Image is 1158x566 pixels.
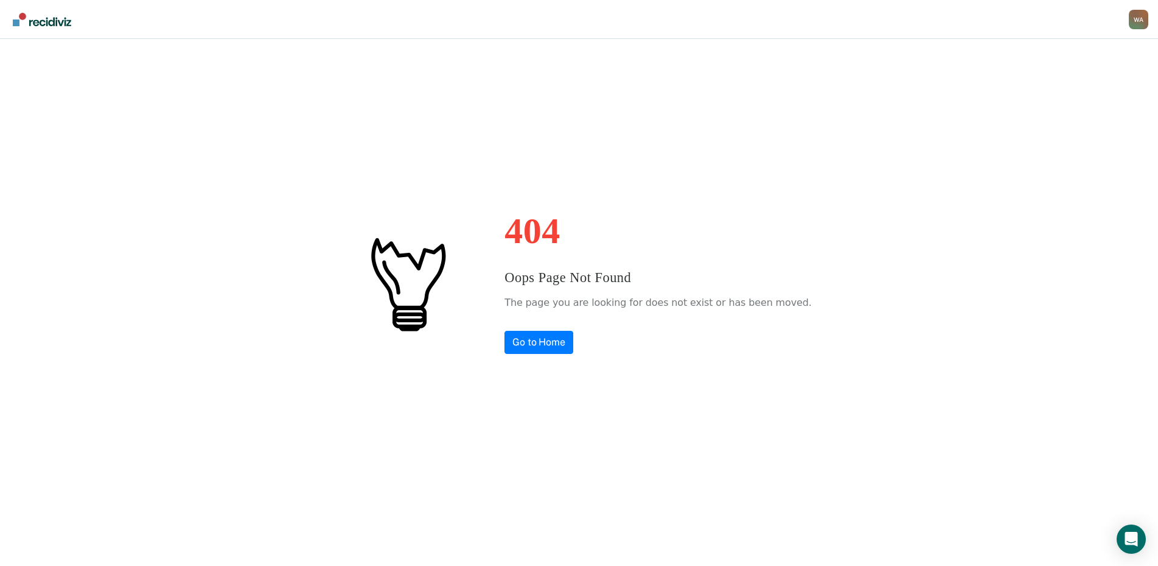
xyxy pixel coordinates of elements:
img: # [346,222,468,344]
p: The page you are looking for does not exist or has been moved. [504,294,811,312]
div: Open Intercom Messenger [1117,525,1146,554]
button: Profile dropdown button [1129,10,1148,29]
h3: Oops Page Not Found [504,267,811,288]
img: Recidiviz [13,13,71,26]
div: W A [1129,10,1148,29]
h1: 404 [504,213,811,249]
a: Go to Home [504,331,573,354]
